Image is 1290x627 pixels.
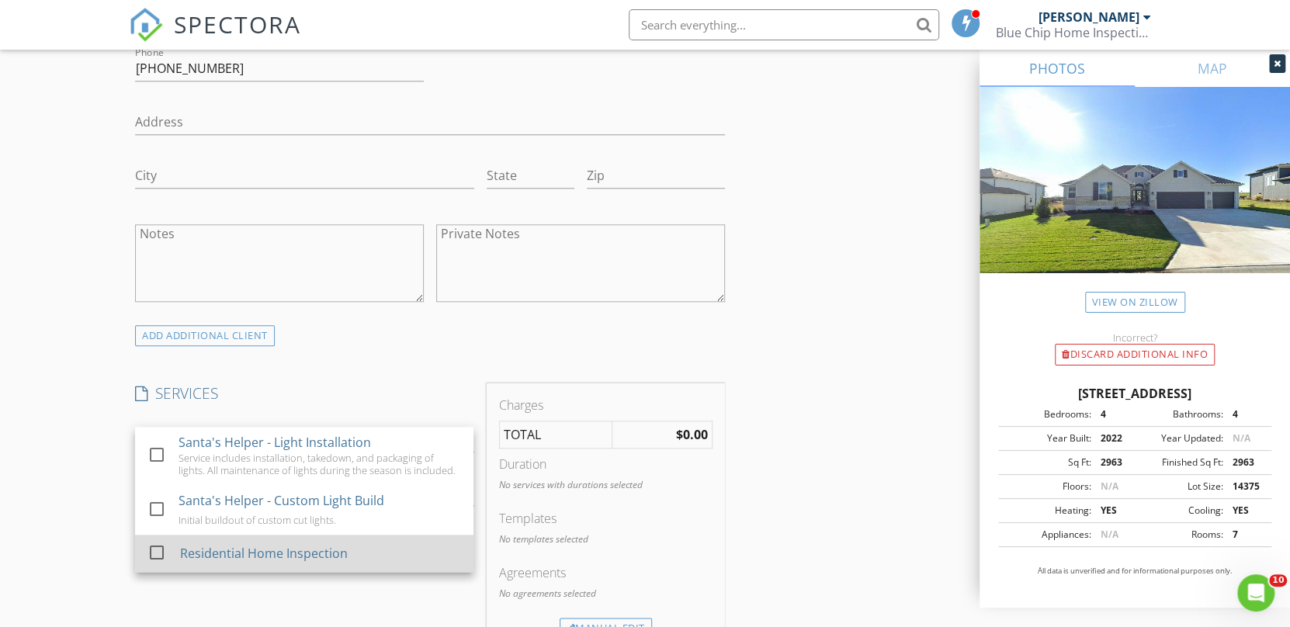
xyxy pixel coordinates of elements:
div: 7 [1222,528,1267,542]
div: Cooling: [1135,504,1222,518]
p: No agreements selected [499,587,713,601]
input: Search everything... [629,9,939,40]
span: N/A [1232,431,1250,445]
div: [PERSON_NAME] [1039,9,1139,25]
p: No templates selected [499,532,713,546]
div: [STREET_ADDRESS] [998,384,1271,403]
iframe: Intercom live chat [1237,574,1274,611]
div: Bedrooms: [1003,407,1091,421]
a: PHOTOS [980,50,1135,87]
div: Heating: [1003,504,1091,518]
div: Year Updated: [1135,431,1222,445]
span: N/A [1100,528,1118,541]
div: YES [1222,504,1267,518]
img: The Best Home Inspection Software - Spectora [129,8,163,42]
div: Blue Chip Home Inspections, LLC [996,25,1151,40]
div: Duration [499,455,713,473]
div: Finished Sq Ft: [1135,456,1222,469]
div: Discard Additional info [1055,344,1215,365]
span: 10 [1269,574,1287,587]
div: Year Built: [1003,431,1091,445]
div: Incorrect? [980,331,1290,344]
div: Rooms: [1135,528,1222,542]
td: TOTAL [499,421,612,449]
div: Santa's Helper - Light Installation [179,433,371,452]
span: N/A [1100,480,1118,493]
div: 14375 [1222,480,1267,494]
div: Agreements [499,563,713,582]
div: 2022 [1091,431,1135,445]
div: Charges [499,396,713,414]
a: View on Zillow [1085,292,1185,313]
div: Sq Ft: [1003,456,1091,469]
div: Appliances: [1003,528,1091,542]
i: arrow_drop_down [456,430,474,449]
div: Lot Size: [1135,480,1222,494]
div: Santa's Helper - Custom Light Build [179,491,384,510]
div: 4 [1091,407,1135,421]
div: 2963 [1222,456,1267,469]
p: No services with durations selected [499,478,713,492]
img: streetview [980,87,1290,310]
div: ADD ADDITIONAL client [135,325,275,346]
div: 4 [1222,407,1267,421]
div: 2963 [1091,456,1135,469]
div: Residential Home Inspection [180,544,348,563]
p: All data is unverified and for informational purposes only. [998,566,1271,577]
strong: $0.00 [676,426,708,443]
div: YES [1091,504,1135,518]
a: MAP [1135,50,1290,87]
div: Bathrooms: [1135,407,1222,421]
div: Initial buildout of custom cut lights. [179,514,336,526]
div: Floors: [1003,480,1091,494]
div: Service includes installation, takedown, and packaging of lights. All maintenance of lights durin... [179,452,461,476]
span: SPECTORA [174,8,301,40]
h4: SERVICES [135,383,473,404]
div: Templates [499,509,713,528]
a: SPECTORA [129,21,301,54]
